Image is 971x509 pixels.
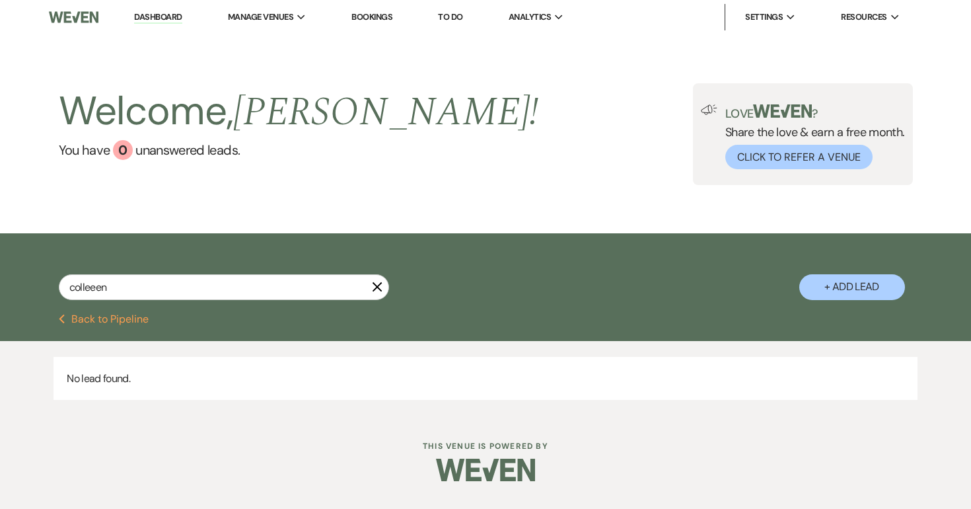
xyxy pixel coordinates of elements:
[49,3,98,31] img: Weven Logo
[351,11,392,22] a: Bookings
[725,145,873,169] button: Click to Refer a Venue
[59,274,389,300] input: Search by name, event date, email address or phone number
[54,357,917,401] p: No lead found.
[438,11,462,22] a: To Do
[233,82,538,143] span: [PERSON_NAME] !
[745,11,783,24] span: Settings
[59,83,539,140] h2: Welcome,
[59,140,539,160] a: You have 0 unanswered leads.
[753,104,812,118] img: weven-logo-green.svg
[113,140,133,160] div: 0
[841,11,886,24] span: Resources
[134,11,182,24] a: Dashboard
[59,314,149,325] button: Back to Pipeline
[701,104,717,115] img: loud-speaker-illustration.svg
[436,447,535,493] img: Weven Logo
[509,11,551,24] span: Analytics
[725,104,905,120] p: Love ?
[717,104,905,169] div: Share the love & earn a free month.
[228,11,293,24] span: Manage Venues
[799,274,905,300] button: + Add Lead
